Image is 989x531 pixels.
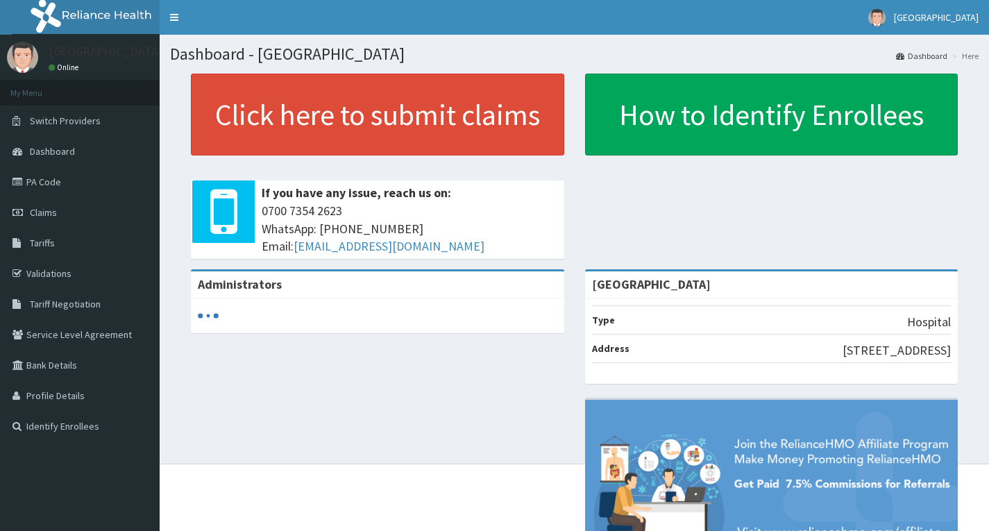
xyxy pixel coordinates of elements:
p: Hospital [907,313,951,331]
svg: audio-loading [198,305,219,326]
span: Tariff Negotiation [30,298,101,310]
img: User Image [868,9,886,26]
span: Dashboard [30,145,75,158]
span: 0700 7354 2623 WhatsApp: [PHONE_NUMBER] Email: [262,202,557,255]
strong: [GEOGRAPHIC_DATA] [592,276,711,292]
a: Dashboard [896,50,947,62]
b: Administrators [198,276,282,292]
li: Here [949,50,979,62]
span: [GEOGRAPHIC_DATA] [894,11,979,24]
img: User Image [7,42,38,73]
p: [STREET_ADDRESS] [843,342,951,360]
a: [EMAIL_ADDRESS][DOMAIN_NAME] [294,238,484,254]
b: Address [592,342,629,355]
span: Claims [30,206,57,219]
a: How to Identify Enrollees [585,74,958,155]
b: If you have any issue, reach us on: [262,185,451,201]
p: [GEOGRAPHIC_DATA] [49,45,163,58]
b: Type [592,314,615,326]
span: Tariffs [30,237,55,249]
a: Online [49,62,82,72]
a: Click here to submit claims [191,74,564,155]
span: Switch Providers [30,115,101,127]
h1: Dashboard - [GEOGRAPHIC_DATA] [170,45,979,63]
